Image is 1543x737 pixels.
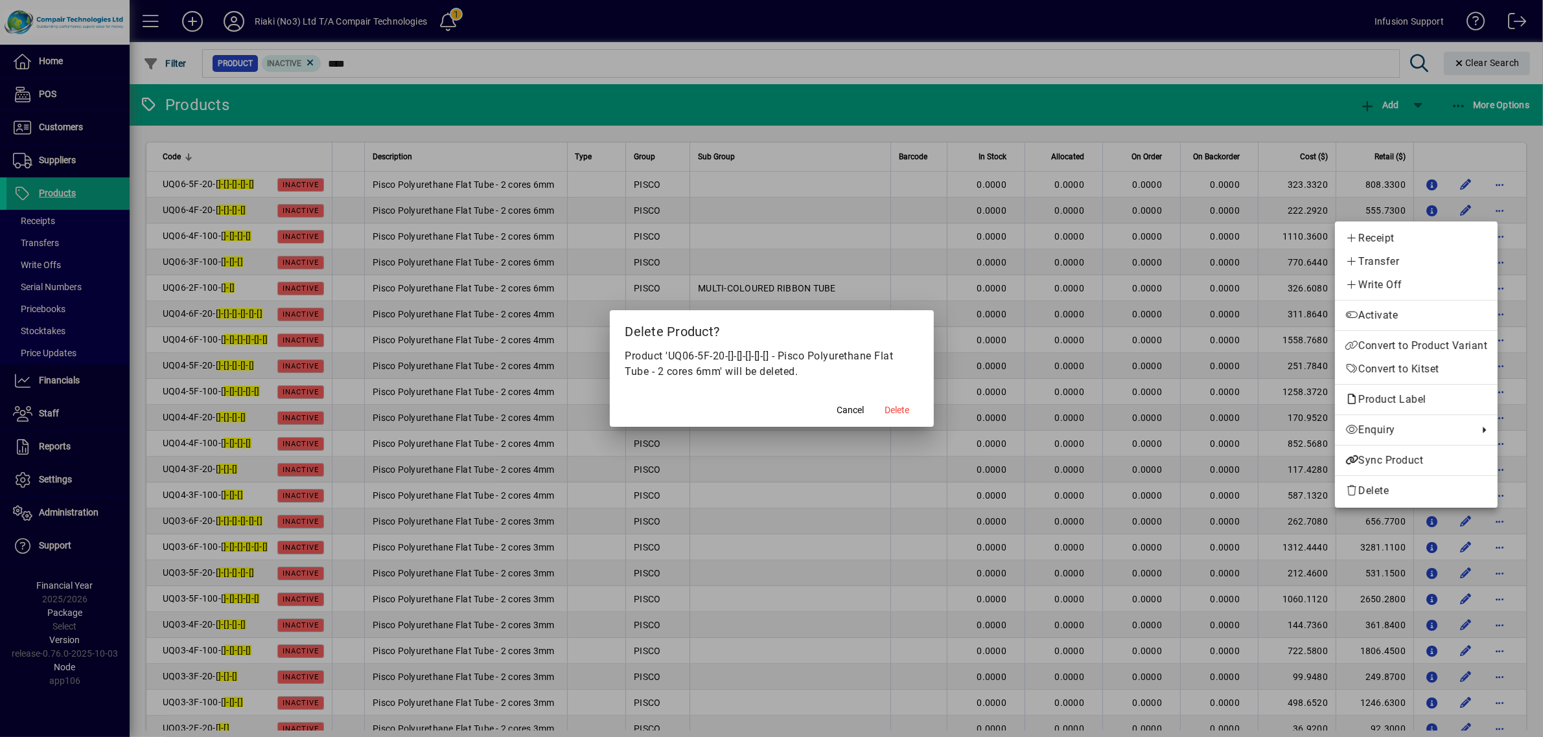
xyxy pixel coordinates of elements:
[1345,231,1487,246] span: Receipt
[1345,361,1487,377] span: Convert to Kitset
[1345,422,1472,438] span: Enquiry
[1345,453,1487,468] span: Sync Product
[1345,277,1487,293] span: Write Off
[1345,254,1487,269] span: Transfer
[1335,304,1498,327] button: Activate product
[1345,308,1487,323] span: Activate
[1345,393,1433,405] span: Product Label
[1345,338,1487,354] span: Convert to Product Variant
[1345,483,1487,499] span: Delete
